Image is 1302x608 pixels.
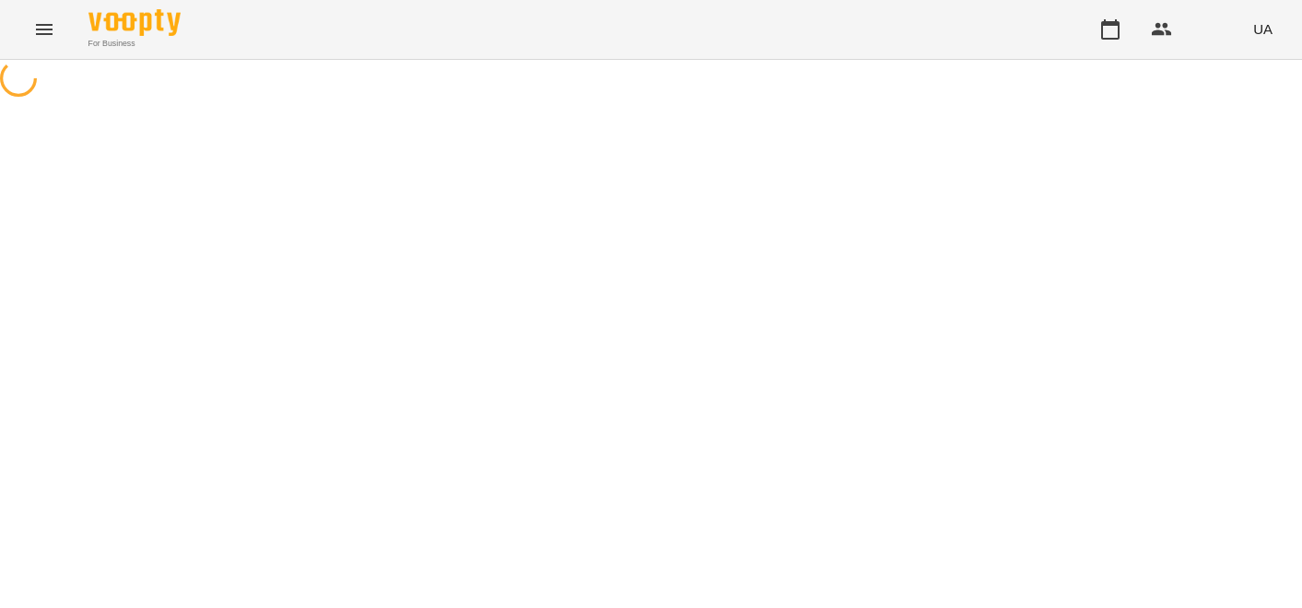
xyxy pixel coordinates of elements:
span: UA [1253,19,1273,39]
img: Voopty Logo [88,9,181,36]
button: Menu [22,7,66,52]
button: UA [1246,12,1280,46]
span: For Business [88,38,181,50]
img: 982f9ce2998a4787086944f340e899c9.png [1202,17,1227,42]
